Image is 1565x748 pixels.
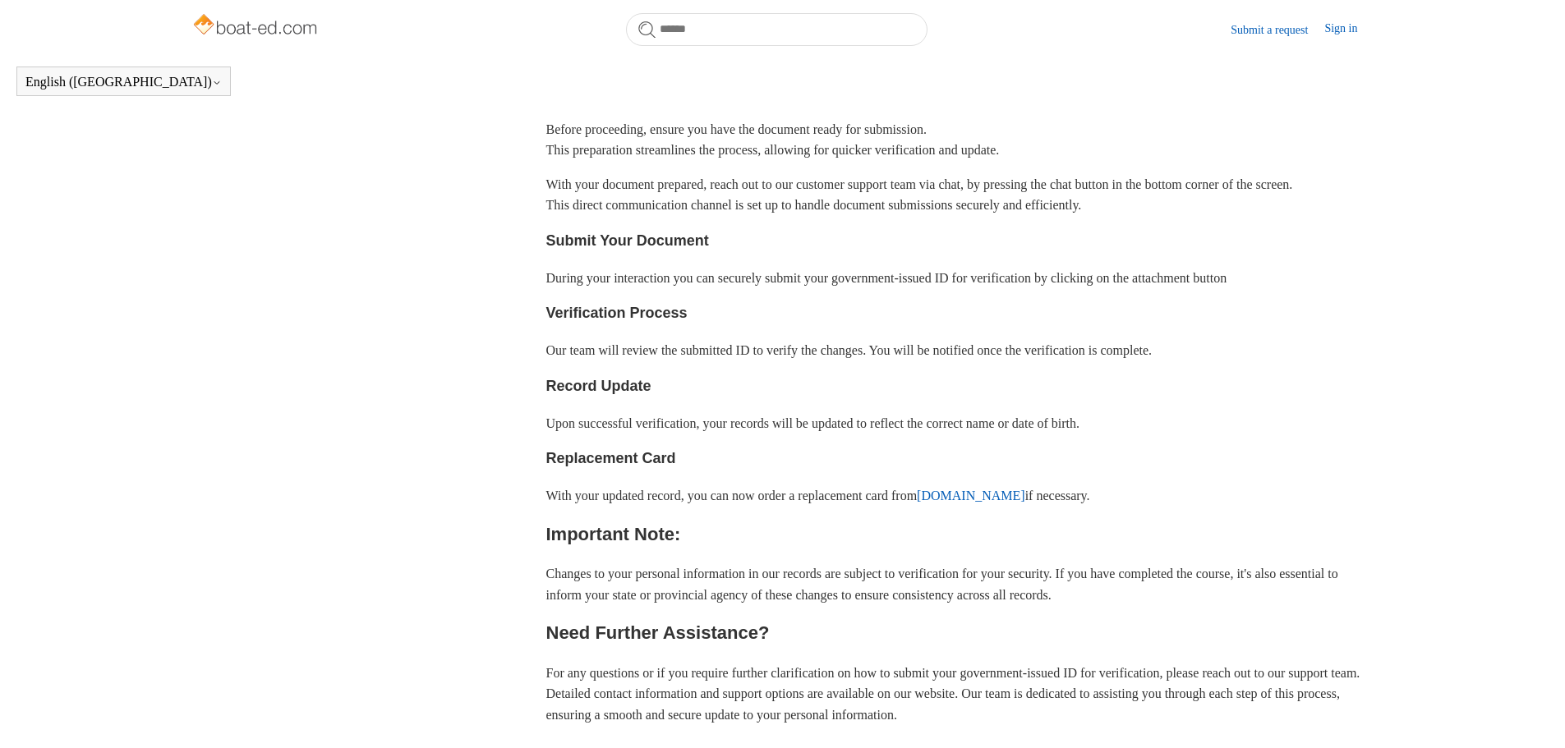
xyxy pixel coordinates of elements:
[546,268,1374,289] p: During your interaction you can securely submit your government-issued ID for verification by cli...
[626,13,927,46] input: Search
[1324,20,1374,39] a: Sign in
[191,10,322,43] img: Boat-Ed Help Center home page
[546,340,1374,361] p: Our team will review the submitted ID to verify the changes. You will be notified once the verifi...
[546,229,1374,253] h3: Submit Your Document
[546,119,1374,161] p: Before proceeding, ensure you have the document ready for submission. This preparation streamline...
[546,301,1374,325] h3: Verification Process
[25,75,222,89] button: English ([GEOGRAPHIC_DATA])
[546,413,1374,434] p: Upon successful verification, your records will be updated to reflect the correct name or date of...
[546,563,1374,605] p: Changes to your personal information in our records are subject to verification for your security...
[546,374,1374,398] h3: Record Update
[546,618,1374,647] h2: Need Further Assistance?
[546,485,1374,507] p: With your updated record, you can now order a replacement card from if necessary.
[546,520,1374,548] h2: Important Note:
[546,174,1374,216] p: With your document prepared, reach out to our customer support team via chat, by pressing the cha...
[1231,21,1324,39] a: Submit a request
[546,663,1374,726] p: For any questions or if you require further clarification on how to submit your government-issued...
[546,447,1374,470] h3: Replacement Card
[917,489,1025,502] a: [DOMAIN_NAME]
